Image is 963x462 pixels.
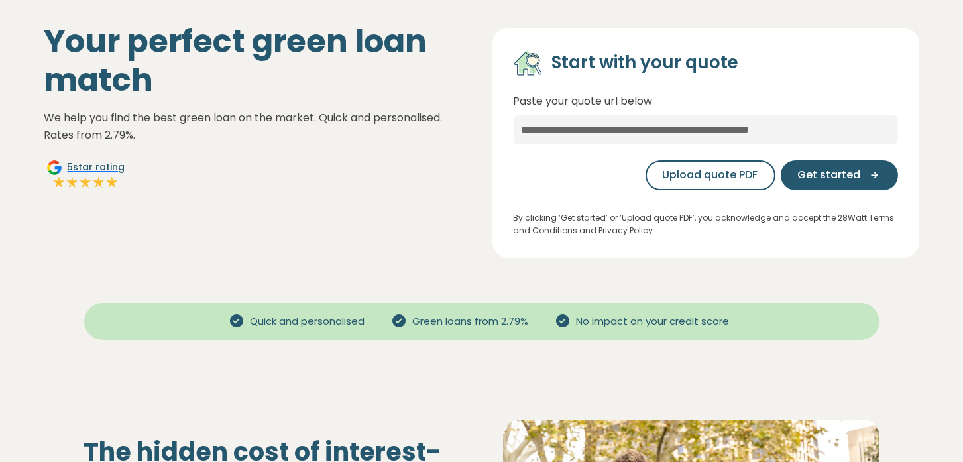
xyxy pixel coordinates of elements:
button: Upload quote PDF [646,160,775,190]
span: Quick and personalised [245,314,370,329]
h4: Start with your quote [552,52,739,74]
img: Full star [79,176,92,189]
span: 5 star rating [68,160,125,174]
p: We help you find the best green loan on the market. Quick and personalised. Rates from 2.79%. [44,109,471,143]
img: Full star [105,176,119,189]
p: Paste your quote url below [514,93,898,110]
a: Google5star ratingFull starFull starFull starFull starFull star [44,160,127,192]
p: By clicking ‘Get started’ or ‘Upload quote PDF’, you acknowledge and accept the 28Watt Terms and ... [514,211,898,237]
span: No impact on your credit score [571,314,734,329]
span: Green loans from 2.79% [407,314,534,329]
img: Google [46,160,62,176]
img: Full star [92,176,105,189]
span: Upload quote PDF [663,167,758,183]
span: Get started [798,167,861,183]
h1: Your perfect green loan match [44,23,471,99]
img: Full star [52,176,66,189]
button: Get started [781,160,898,190]
img: Full star [66,176,79,189]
